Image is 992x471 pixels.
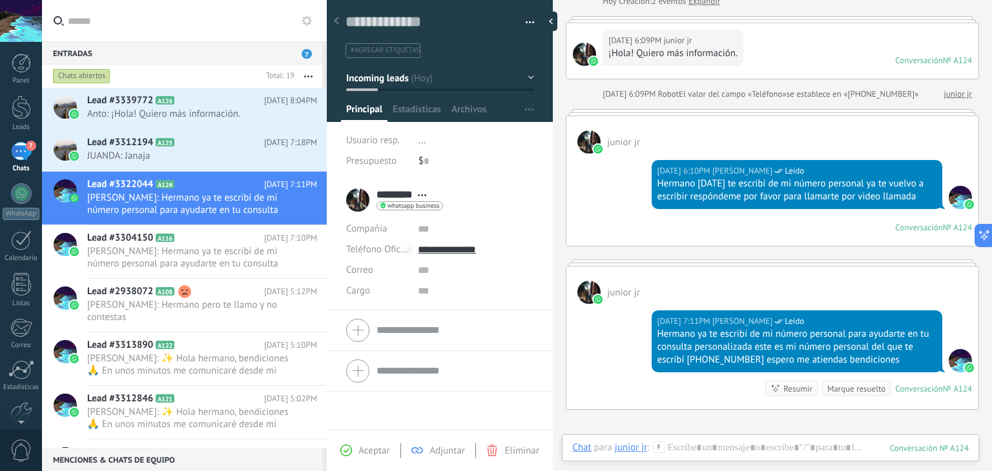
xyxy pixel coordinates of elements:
[346,134,400,146] span: Usuario resp.
[87,108,293,120] span: Anto: ¡Hola! Quiero más información.
[156,96,174,105] span: A126
[943,383,972,394] div: № A124
[70,152,79,161] img: waba.svg
[965,363,974,372] img: waba.svg
[302,49,312,59] span: 7
[42,88,327,129] a: Lead #3339772 A126 [DATE] 8:04PM Anto: ¡Hola! Quiero más información.
[608,34,663,47] div: [DATE] 6:09PM
[264,285,317,298] span: [DATE] 5:12PM
[346,243,413,256] span: Teléfono Oficina
[42,225,327,278] a: Lead #3304150 A116 [DATE] 7:10PM [PERSON_NAME]: Hermano ya te escribí de mi número personal para ...
[895,222,943,233] div: Conversación
[346,103,382,122] span: Principal
[418,134,426,146] span: ...
[156,138,174,146] span: A125
[594,145,603,154] img: waba.svg
[87,150,293,162] span: JUANDA: Janaja
[3,254,40,263] div: Calendario
[418,151,534,172] div: $
[358,445,389,457] span: Aceptar
[608,47,738,60] div: ¡Hola! Quiero más información.
[895,383,943,394] div: Conversación
[346,260,373,281] button: Correo
[943,222,972,233] div: № A124
[70,194,79,203] img: waba.svg
[393,103,441,122] span: Estadísticas
[589,57,598,66] img: waba.svg
[783,383,812,395] div: Resumir
[87,178,153,191] span: Lead #3322044
[3,165,40,173] div: Chats
[387,203,439,209] span: whatsapp business
[785,315,804,328] span: Leído
[679,88,787,101] span: El valor del campo «Teléfono»
[42,130,327,171] a: Lead #3312194 A125 [DATE] 7:18PM JUANDA: Janaja
[827,383,885,395] div: Marque resuelto
[156,341,174,349] span: A122
[294,65,322,88] button: Más
[87,94,153,107] span: Lead #3339772
[787,88,919,101] span: se establece en «[PHONE_NUMBER]»
[26,141,36,151] span: 7
[594,295,603,304] img: waba.svg
[944,88,972,101] a: junior jr
[87,232,153,245] span: Lead #3304150
[594,441,612,454] span: para
[346,130,409,151] div: Usuario resp.
[3,341,40,350] div: Correo
[346,239,408,260] button: Teléfono Oficina
[70,247,79,256] img: waba.svg
[504,445,539,457] span: Eliminar
[156,287,174,296] span: A108
[657,315,712,328] div: [DATE] 7:11PM
[87,285,153,298] span: Lead #2938072
[657,177,936,203] div: Hermano [DATE] te escribí de mi número personal ya te vuelvo a escribir respóndeme por favor para...
[657,328,936,366] div: Hermano ya te escribí de mi número personal para ayudarte en tu consulta personalizada este es mi...
[87,392,153,405] span: Lead #3312846
[346,155,397,167] span: Presupuesto
[264,446,317,459] span: [DATE] 4:49PM
[87,192,293,216] span: [PERSON_NAME]: Hermano ya te escribí de mi número personal para ayudarte en tu consulta personali...
[42,332,327,385] a: Lead #3313890 A122 [DATE] 5:10PM [PERSON_NAME]: ✨ Hola hermano, bendiciones 🙏 En unos minutos me ...
[603,88,657,101] div: [DATE] 6:09PM
[3,123,40,132] div: Leads
[573,43,596,66] span: junior jr
[949,349,972,372] span: Julian Cortes
[785,165,804,177] span: Leído
[156,234,174,242] span: A116
[42,279,327,332] a: Lead #2938072 A108 [DATE] 5:12PM [PERSON_NAME]: Hermano pero te llamo y no contestas
[615,441,648,453] div: junior jr
[264,94,317,107] span: [DATE] 8:04PM
[607,136,640,148] span: junior jr
[3,77,40,85] div: Panel
[87,299,293,323] span: [PERSON_NAME]: Hermano pero te llamo y no contestas
[712,165,772,177] span: Julian Cortes (Sales Office)
[264,136,317,149] span: [DATE] 7:18PM
[544,12,557,31] div: Ocultar
[3,208,39,220] div: WhatsApp
[87,406,293,430] span: [PERSON_NAME]: ✨ Hola hermano, bendiciones 🙏 En unos minutos me comunicaré desde mi número person...
[70,408,79,417] img: waba.svg
[264,392,317,405] span: [DATE] 5:02PM
[3,299,40,308] div: Listas
[70,354,79,363] img: waba.svg
[664,34,692,47] span: junior jr
[607,286,640,299] span: junior jr
[264,178,317,191] span: [DATE] 7:11PM
[53,68,110,84] div: Chats abiertos
[890,443,969,454] div: 124
[42,448,322,471] div: Menciones & Chats de equipo
[70,301,79,310] img: waba.svg
[351,46,420,55] span: #agregar etiquetas
[965,200,974,209] img: waba.svg
[87,352,293,377] span: [PERSON_NAME]: ✨ Hola hermano, bendiciones 🙏 En unos minutos me comunicaré desde mi número person...
[346,286,370,296] span: Cargo
[647,441,649,454] span: :
[658,88,679,99] span: Robot
[87,446,153,459] span: Lead #3311026
[577,130,601,154] span: junior jr
[346,151,409,172] div: Presupuesto
[156,394,174,403] span: A121
[264,339,317,352] span: [DATE] 5:10PM
[42,41,322,65] div: Entradas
